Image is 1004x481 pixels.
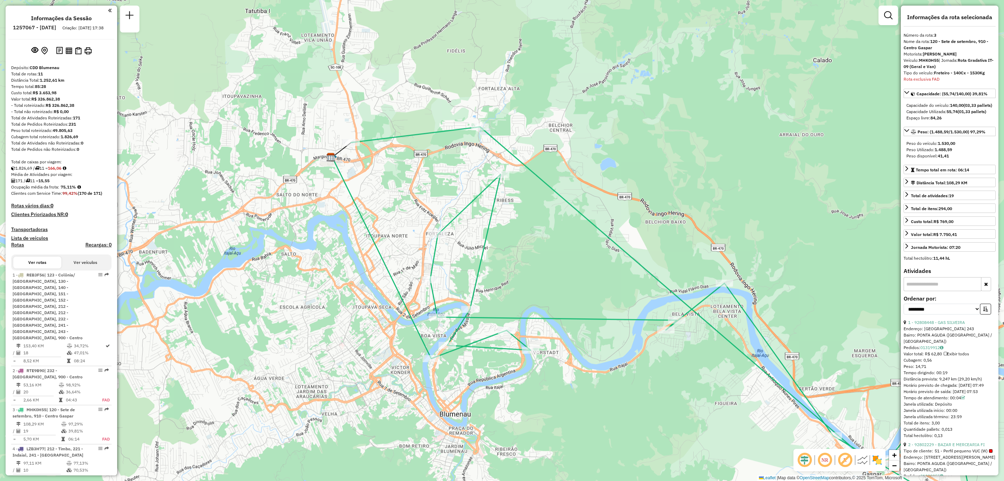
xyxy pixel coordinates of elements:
[904,70,996,76] div: Tipo do veículo:
[66,388,94,395] td: 36,64%
[904,58,994,69] span: | Jornada:
[51,202,53,209] strong: 0
[920,345,943,350] a: 01319912
[38,71,43,76] strong: 11
[906,102,993,109] div: Capacidade do veículo:
[26,368,44,373] span: RTE9B90
[13,24,56,31] h6: 1257067 - [DATE]
[13,349,16,356] td: /
[904,351,996,357] div: Valor total: R$ 62,80
[958,109,986,114] strong: (01,33 pallets)
[13,357,16,364] td: =
[13,272,83,340] span: | 123 - Colônia/ [GEOGRAPHIC_DATA], 130 - [GEOGRAPHIC_DATA], 140 - [GEOGRAPHIC_DATA], 151 - [GEOG...
[935,448,992,454] span: 51 - Perfil pequeno VUC (W)
[938,153,949,158] strong: 41,41
[85,242,112,248] h4: Recargas: 0
[904,51,996,57] div: Motorista:
[46,103,74,108] strong: R$ 326.862,38
[23,382,59,388] td: 53,16 KM
[904,255,996,261] div: Total hectolitro:
[98,446,102,451] em: Opções
[13,272,83,340] span: 1 -
[23,436,61,443] td: 5,70 KM
[81,140,83,146] strong: 0
[74,342,105,349] td: 34,72%
[73,115,80,120] strong: 171
[98,407,102,412] em: Opções
[16,461,21,465] i: Distância Total
[904,460,996,473] div: Bairro: PONTA AGUDA ([GEOGRAPHIC_DATA] / [GEOGRAPHIC_DATA])
[67,359,70,363] i: Tempo total em rota
[61,184,76,190] strong: 75,11%
[48,165,61,171] strong: 166,06
[904,364,926,369] span: Peso: 14,71
[904,426,996,432] div: Quantidade pallets: 0,013
[66,397,94,404] td: 04:43
[911,219,953,225] div: Custo total:
[94,397,110,404] td: FAD
[53,128,73,133] strong: 49.805,63
[918,129,986,134] span: Peso: (1.488,59/1.530,00) 97,29%
[61,134,78,139] strong: 1.826,69
[11,109,112,115] div: - Total não roteirizado:
[16,351,21,355] i: Total de Atividades
[857,454,868,466] img: Linhas retas
[872,454,883,466] img: Exibir/Ocultar setores
[54,109,69,114] strong: R$ 0,00
[904,216,996,226] a: Custo total:R$ 769,00
[946,180,967,185] span: 108,29 KM
[26,272,44,277] span: REB3F56
[23,397,59,404] td: 2,66 KM
[25,179,30,183] i: Total de rotas
[77,147,79,152] strong: 0
[11,165,112,171] div: 1.826,69 / 11 =
[59,398,62,402] i: Tempo total em rota
[78,191,102,196] strong: (170 de 171)
[11,171,112,178] div: Média de Atividades por viagem:
[23,357,67,364] td: 8,52 KM
[949,193,954,198] strong: 19
[40,77,64,83] strong: 1.252,61 km
[108,6,112,14] a: Clique aqui para minimizar o painel
[904,39,988,50] strong: 120 - Sete de setembro, 910 - Centro Gaspar
[904,345,996,351] div: Pedidos:
[13,397,16,404] td: =
[69,121,76,127] strong: 231
[904,407,996,414] div: Janela utilizada início: 00:00
[23,388,59,395] td: 20
[98,273,102,277] em: Opções
[800,475,829,480] a: OpenStreetMap
[906,141,955,146] span: Peso do veículo:
[67,351,72,355] i: % de utilização da cubagem
[11,65,112,71] div: Depósito:
[106,344,110,348] i: Rota otimizada
[904,138,996,162] div: Peso: (1.488,59/1.530,00) 97,29%
[59,383,64,387] i: % de utilização do peso
[11,212,112,217] h4: Clientes Priorizados NR:
[904,357,932,363] span: Cubagem: 0,56
[13,257,61,268] button: Ver rotas
[11,203,112,209] h4: Rotas vários dias:
[11,127,112,134] div: Peso total roteirizado:
[11,90,112,96] div: Custo total:
[11,184,59,190] span: Ocupação média da frota:
[796,452,813,468] span: Ocultar deslocamento
[892,451,897,459] span: +
[68,421,95,428] td: 97,29%
[11,134,112,140] div: Cubagem total roteirizado:
[11,96,112,102] div: Valor total:
[30,45,40,56] button: Exibir sessão original
[55,45,64,56] button: Logs desbloquear sessão
[946,109,958,114] strong: 55,74
[13,436,16,443] td: =
[11,140,112,146] div: Total de Atividades não Roteirizadas:
[40,45,49,56] button: Centralizar mapa no depósito ou ponto de apoio
[933,232,957,237] strong: R$ 7.750,41
[83,46,93,56] button: Imprimir Rotas
[74,349,105,356] td: 47,01%
[30,65,59,70] strong: CDD Blumenau
[919,58,939,63] strong: MHK0H55
[95,436,110,443] td: FAD
[11,235,112,241] h4: Lista de veículos
[911,244,960,251] div: Jornada Motorista: 07:20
